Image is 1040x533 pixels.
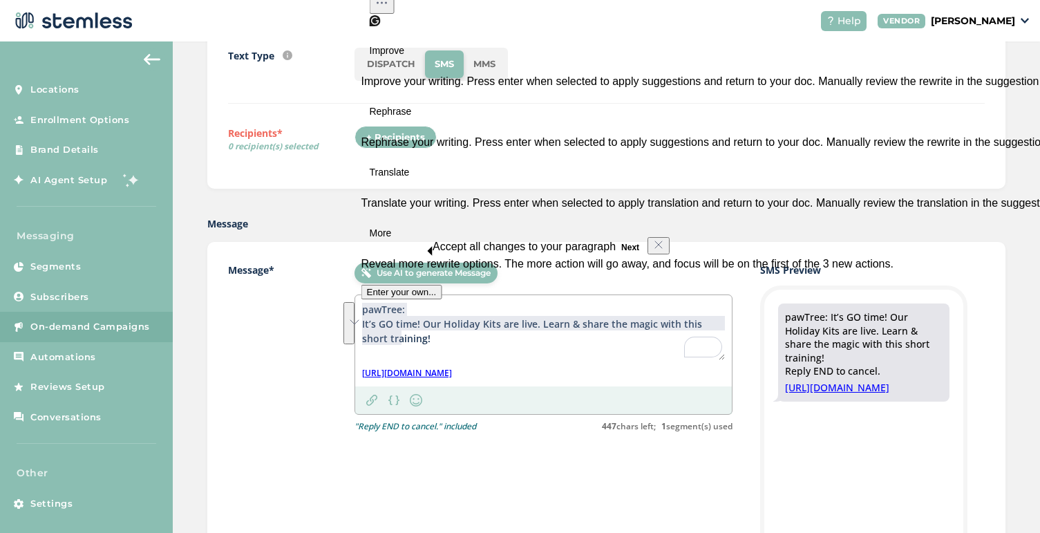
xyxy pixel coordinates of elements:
span: Automations [30,350,96,364]
img: icon-brackets-fa390dc5.svg [388,395,399,405]
img: icon-info-236977d2.svg [283,50,292,60]
iframe: Chat Widget [971,467,1040,533]
span: Subscribers [30,290,89,304]
a: [URL][DOMAIN_NAME] [785,381,943,395]
strong: 1 [661,420,666,432]
img: glitter-stars-b7820f95.gif [117,166,145,194]
p: "Reply END to cancel." included [354,420,476,433]
img: icon-smiley-d6edb5a7.svg [408,392,424,409]
textarea: To enrich screen reader interactions, please activate Accessibility in Grammarly extension settings [362,302,725,360]
div: pawTree: It’s GO time! Our Holiday Kits are live. Learn & share the magic with this short trainin... [785,310,943,378]
span: Reviews Setup [30,380,105,394]
button: Use AI to generate Message [354,263,498,283]
span: Locations [30,83,79,97]
span: AI Agent Setup [30,174,107,187]
span: Settings [30,497,73,511]
img: logo-dark-0685b13c.svg [11,7,133,35]
li: DISPATCH [357,50,425,78]
img: icon-link-1edcda58.svg [366,395,377,406]
span: Conversations [30,411,102,424]
img: icon-arrow-back-accent-c549486e.svg [144,54,160,65]
span: Enrollment Options [30,113,129,127]
label: Message [207,216,248,231]
span: Segments [30,260,81,274]
span: On-demand Campaigns [30,320,150,334]
label: segment(s) used [661,420,732,433]
a: [URL][DOMAIN_NAME] [362,367,452,380]
span: Brand Details [30,143,99,157]
label: chars left; [602,420,656,433]
label: Recipients* [228,126,354,158]
label: Text Type [228,48,274,63]
strong: 447 [602,420,616,432]
span: 0 recipient(s) selected [228,140,354,153]
div: + Recipients [354,126,437,149]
